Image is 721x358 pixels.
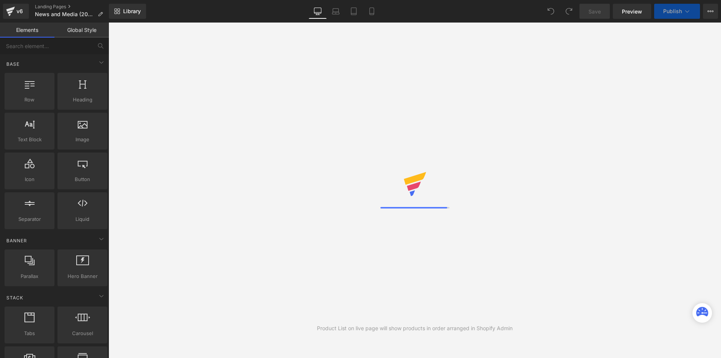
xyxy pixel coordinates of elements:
span: Liquid [60,215,105,223]
span: Base [6,60,20,68]
span: Text Block [7,136,52,144]
span: Icon [7,175,52,183]
div: Product List on live page will show products in order arranged in Shopify Admin [317,324,513,332]
div: v6 [15,6,24,16]
span: News and Media (2025) [35,11,95,17]
button: Undo [543,4,558,19]
span: Tabs [7,329,52,337]
span: Carousel [60,329,105,337]
a: New Library [109,4,146,19]
a: Preview [613,4,651,19]
a: Mobile [363,4,381,19]
span: Stack [6,294,24,301]
span: Image [60,136,105,144]
span: Publish [663,8,682,14]
a: Tablet [345,4,363,19]
button: Redo [561,4,576,19]
span: Button [60,175,105,183]
span: Heading [60,96,105,104]
span: Preview [622,8,642,15]
button: Publish [654,4,700,19]
a: Global Style [54,23,109,38]
span: Library [123,8,141,15]
span: Separator [7,215,52,223]
span: Banner [6,237,28,244]
a: v6 [3,4,29,19]
button: More [703,4,718,19]
span: Save [588,8,601,15]
a: Desktop [309,4,327,19]
span: Hero Banner [60,272,105,280]
span: Parallax [7,272,52,280]
span: Row [7,96,52,104]
a: Landing Pages [35,4,109,10]
a: Laptop [327,4,345,19]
